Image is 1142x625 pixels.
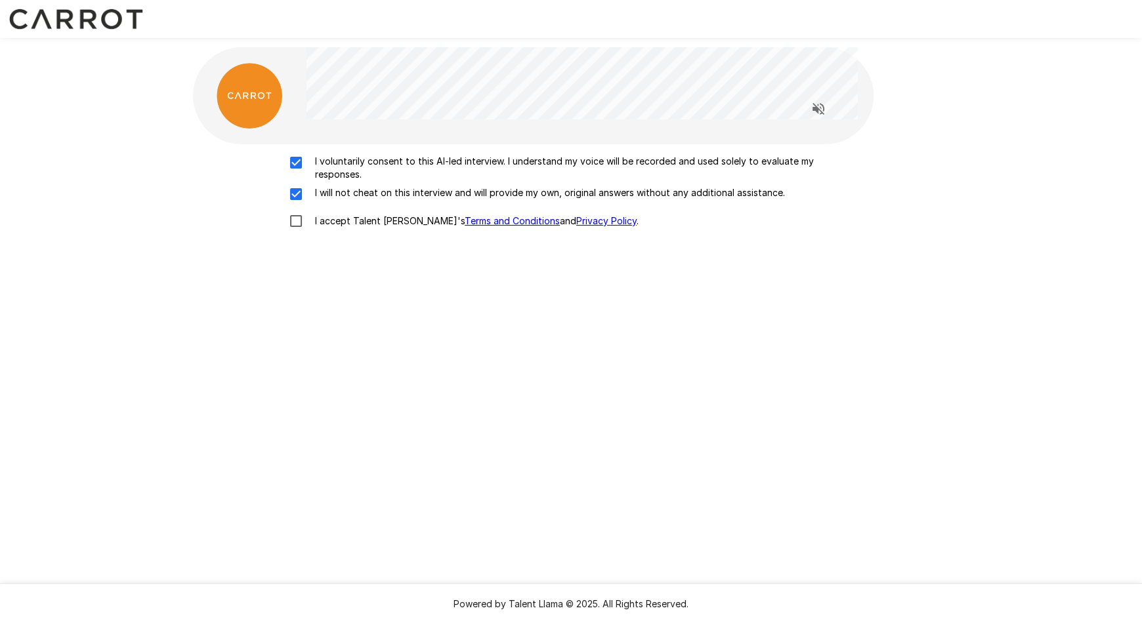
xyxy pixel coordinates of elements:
p: I voluntarily consent to this AI-led interview. I understand my voice will be recorded and used s... [310,155,860,181]
p: Powered by Talent Llama © 2025. All Rights Reserved. [16,597,1126,611]
a: Terms and Conditions [465,215,560,226]
a: Privacy Policy [576,215,637,226]
button: Read questions aloud [805,96,832,122]
p: I accept Talent [PERSON_NAME]'s and . [310,214,639,228]
img: carrot_logo.png [217,63,282,129]
p: I will not cheat on this interview and will provide my own, original answers without any addition... [310,186,785,199]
